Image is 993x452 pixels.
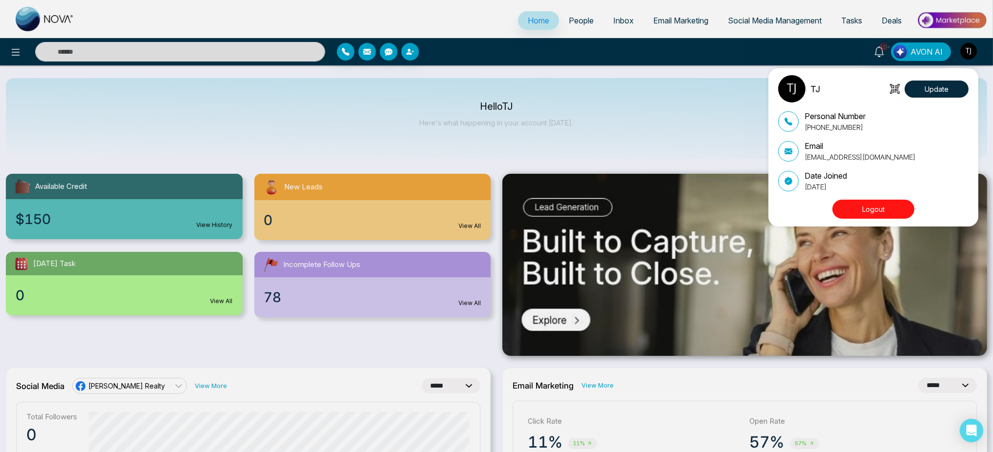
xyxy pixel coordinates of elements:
p: Email [805,140,915,152]
button: Logout [832,200,914,219]
p: [DATE] [805,182,847,192]
button: Update [905,81,969,98]
div: Open Intercom Messenger [960,419,983,442]
p: TJ [810,82,820,96]
p: Date Joined [805,170,847,182]
p: Personal Number [805,110,866,122]
p: [EMAIL_ADDRESS][DOMAIN_NAME] [805,152,915,162]
p: [PHONE_NUMBER] [805,122,866,132]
